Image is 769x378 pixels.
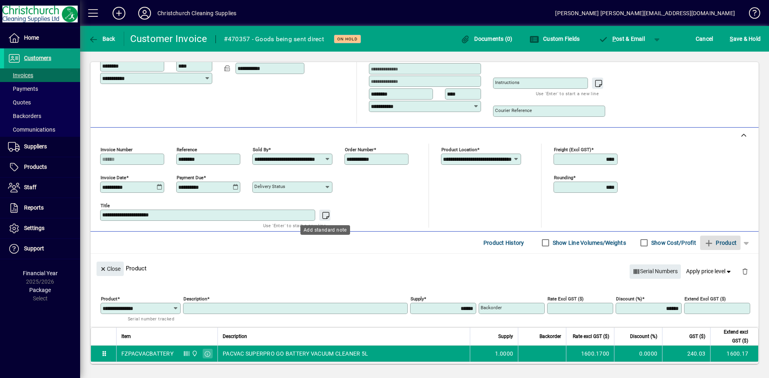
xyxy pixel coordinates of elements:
button: Profile [132,6,157,20]
span: Discount (%) [630,332,657,341]
app-page-header-button: Back [80,32,124,46]
span: Reports [24,204,44,211]
mat-label: Delivery status [254,184,285,189]
app-page-header-button: Delete [735,268,755,275]
span: Invoices [8,72,33,78]
div: [PERSON_NAME] [PERSON_NAME][EMAIL_ADDRESS][DOMAIN_NAME] [555,7,735,20]
button: Delete [735,262,755,281]
button: Product History [480,236,527,250]
span: Package [29,287,51,293]
a: Settings [4,218,80,238]
mat-label: Description [183,296,207,302]
div: Product [91,254,759,283]
a: Home [4,28,80,48]
a: Quotes [4,96,80,109]
a: Reports [4,198,80,218]
span: Support [24,245,44,252]
button: Cancel [694,32,715,46]
a: Communications [4,123,80,136]
span: Quotes [8,99,31,106]
mat-label: Product [101,296,117,302]
button: Add [106,6,132,20]
span: Products [24,164,47,170]
span: Backorder [540,332,561,341]
span: Item [121,332,131,341]
span: GST ($) [689,332,705,341]
mat-hint: Serial number tracked [128,314,174,323]
span: Apply price level [686,267,733,276]
mat-label: Freight (excl GST) [554,147,591,152]
span: Documents (0) [461,36,513,42]
span: Financial Year [23,270,58,276]
button: Save & Hold [728,32,763,46]
div: #470357 - Goods being sent direct [224,33,324,46]
button: Close [97,262,124,276]
span: Home [24,34,39,41]
span: PACVAC SUPERPRO GO BATTERY VACUUM CLEANER 5L [223,350,368,358]
button: Documents (0) [459,32,515,46]
a: Knowledge Base [743,2,759,28]
button: Product [700,236,741,250]
mat-label: Instructions [495,80,519,85]
span: Backorders [8,113,41,119]
label: Show Line Volumes/Weights [551,239,626,247]
div: 1600.1700 [571,350,609,358]
div: Add standard note [300,225,350,235]
span: Payments [8,86,38,92]
mat-label: Invoice number [101,147,133,152]
mat-label: Payment due [177,175,203,180]
span: Customers [24,55,51,61]
label: Show Cost/Profit [650,239,696,247]
button: Apply price level [683,264,736,279]
span: Product History [483,236,524,249]
mat-label: Courier Reference [495,108,532,113]
button: Back [87,32,117,46]
span: Communications [8,126,55,133]
td: 240.03 [662,346,710,362]
mat-label: Backorder [481,305,502,310]
span: P [612,36,616,42]
td: 0.0000 [614,346,662,362]
span: ost & Email [598,36,645,42]
span: On hold [337,36,358,42]
a: Support [4,239,80,259]
span: Settings [24,225,44,231]
div: FZPACVACBATTERY [121,350,173,358]
span: Custom Fields [529,36,580,42]
mat-label: Supply [411,296,424,302]
span: ave & Hold [730,32,761,45]
app-page-header-button: Close [95,265,126,272]
button: Custom Fields [527,32,582,46]
span: 1.0000 [495,350,513,358]
span: S [730,36,733,42]
mat-label: Rate excl GST ($) [548,296,584,302]
mat-label: Order number [345,147,374,152]
mat-label: Discount (%) [616,296,642,302]
mat-label: Title [101,203,110,208]
a: Backorders [4,109,80,123]
a: Payments [4,82,80,96]
span: Rate excl GST ($) [573,332,609,341]
mat-hint: Use 'Enter' to start a new line [263,221,326,230]
span: Cancel [696,32,713,45]
button: Serial Numbers [630,264,681,279]
span: Christchurch Cleaning Supplies Ltd [189,349,199,358]
span: Close [100,262,121,276]
span: Staff [24,184,36,190]
mat-label: Invoice date [101,175,126,180]
button: Post & Email [594,32,649,46]
span: Back [89,36,115,42]
span: Suppliers [24,143,47,150]
mat-label: Extend excl GST ($) [684,296,726,302]
mat-hint: Use 'Enter' to start a new line [536,89,599,98]
span: Supply [498,332,513,341]
mat-label: Reference [177,147,197,152]
mat-label: Product location [441,147,477,152]
div: Christchurch Cleaning Supplies [157,7,236,20]
span: Extend excl GST ($) [715,328,748,345]
div: Customer Invoice [130,32,207,45]
mat-label: Sold by [253,147,268,152]
span: Description [223,332,247,341]
a: Staff [4,178,80,198]
a: Invoices [4,68,80,82]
